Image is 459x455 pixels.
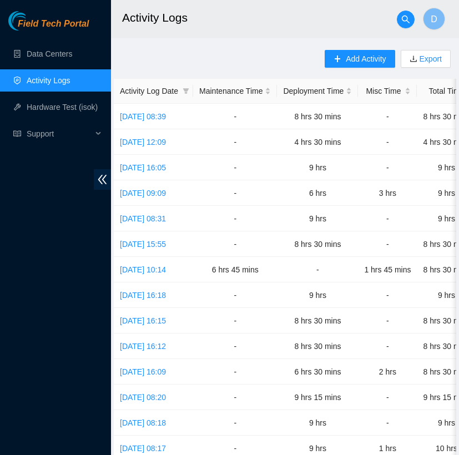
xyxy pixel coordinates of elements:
a: [DATE] 10:14 [120,265,166,274]
span: plus [334,55,341,64]
td: 9 hrs 15 mins [277,385,358,410]
td: - [193,410,277,436]
button: plusAdd Activity [325,50,395,68]
td: - [358,155,417,180]
span: double-left [94,169,111,190]
a: [DATE] 08:20 [120,393,166,402]
td: 9 hrs [277,282,358,308]
a: [DATE] 16:18 [120,291,166,300]
span: filter [180,83,191,99]
td: - [358,333,417,359]
span: Support [27,123,92,145]
td: 8 hrs 30 mins [277,104,358,129]
a: [DATE] 12:09 [120,138,166,146]
td: - [193,231,277,257]
td: 9 hrs [277,155,358,180]
a: Activity Logs [27,76,70,85]
td: - [358,206,417,231]
img: Akamai Technologies [8,11,56,31]
a: [DATE] 08:31 [120,214,166,223]
td: 1 hrs 45 mins [358,257,417,282]
td: 6 hrs 30 mins [277,359,358,385]
a: Export [417,54,442,63]
a: Data Centers [27,49,72,58]
td: 8 hrs 30 mins [277,333,358,359]
button: search [397,11,415,28]
a: [DATE] 09:09 [120,189,166,198]
td: - [193,155,277,180]
span: Activity Log Date [120,85,178,97]
a: Akamai TechnologiesField Tech Portal [8,20,89,34]
td: - [277,257,358,282]
a: [DATE] 08:18 [120,418,166,427]
td: 8 hrs 30 mins [277,231,358,257]
a: [DATE] 15:55 [120,240,166,249]
td: 2 hrs [358,359,417,385]
a: [DATE] 08:39 [120,112,166,121]
td: - [193,385,277,410]
td: - [193,308,277,333]
button: D [423,8,445,30]
td: 9 hrs [277,410,358,436]
span: search [397,15,414,24]
span: download [410,55,417,64]
button: downloadExport [401,50,451,68]
a: [DATE] 08:17 [120,444,166,453]
span: filter [183,88,189,94]
a: [DATE] 16:05 [120,163,166,172]
span: D [431,12,437,26]
td: - [193,359,277,385]
a: [DATE] 16:09 [120,367,166,376]
td: 6 hrs 45 mins [193,257,277,282]
td: - [193,282,277,308]
span: read [13,130,21,138]
td: - [358,231,417,257]
span: Add Activity [346,53,386,65]
td: 4 hrs 30 mins [277,129,358,155]
td: - [193,129,277,155]
td: - [193,206,277,231]
td: - [358,129,417,155]
span: Field Tech Portal [18,19,89,29]
td: - [358,410,417,436]
a: [DATE] 16:15 [120,316,166,325]
td: 8 hrs 30 mins [277,308,358,333]
td: - [358,282,417,308]
td: - [193,333,277,359]
td: - [358,308,417,333]
a: [DATE] 16:12 [120,342,166,351]
a: Hardware Test (isok) [27,103,98,112]
td: 9 hrs [277,206,358,231]
td: - [193,104,277,129]
td: 3 hrs [358,180,417,206]
td: - [358,385,417,410]
td: - [358,104,417,129]
td: - [193,180,277,206]
td: 6 hrs [277,180,358,206]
